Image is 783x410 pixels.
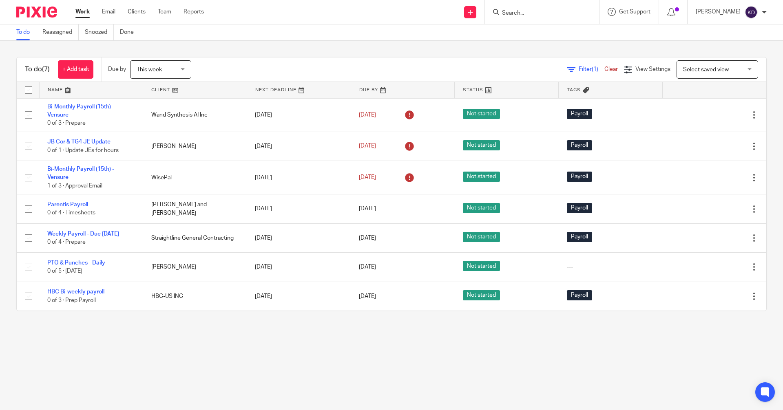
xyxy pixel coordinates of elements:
[247,161,351,194] td: [DATE]
[47,148,119,153] span: 0 of 1 · Update JEs for hours
[359,175,376,181] span: [DATE]
[359,206,376,212] span: [DATE]
[463,140,500,150] span: Not started
[42,24,79,40] a: Reassigned
[120,24,140,40] a: Done
[247,253,351,282] td: [DATE]
[108,65,126,73] p: Due by
[75,8,90,16] a: Work
[47,139,111,145] a: JB Cor & TG4 JE Update
[567,88,581,92] span: Tags
[143,194,247,223] td: [PERSON_NAME] and [PERSON_NAME]
[463,203,500,213] span: Not started
[158,8,171,16] a: Team
[247,282,351,311] td: [DATE]
[359,293,376,299] span: [DATE]
[592,66,598,72] span: (1)
[619,9,650,15] span: Get Support
[16,24,36,40] a: To do
[143,98,247,132] td: Wand Synthesis AI Inc
[47,104,114,118] a: Bi-Monthly Payroll (15th) - Vensure
[85,24,114,40] a: Snoozed
[47,260,105,266] a: PTO & Punches - Daily
[359,235,376,241] span: [DATE]
[247,194,351,223] td: [DATE]
[567,140,592,150] span: Payroll
[47,289,104,295] a: HBC Bi-weekly payroll
[567,290,592,300] span: Payroll
[359,112,376,118] span: [DATE]
[359,143,376,149] span: [DATE]
[47,202,88,207] a: Parentis Payroll
[247,223,351,252] td: [DATE]
[247,98,351,132] td: [DATE]
[463,261,500,271] span: Not started
[567,172,592,182] span: Payroll
[683,67,729,73] span: Select saved view
[143,282,247,311] td: HBC-US INC
[567,232,592,242] span: Payroll
[42,66,50,73] span: (7)
[184,8,204,16] a: Reports
[47,120,86,126] span: 0 of 3 · Prepare
[567,263,655,271] div: ---
[463,172,500,182] span: Not started
[25,65,50,74] h1: To do
[47,183,102,189] span: 1 of 3 · Approval Email
[359,264,376,270] span: [DATE]
[143,132,247,161] td: [PERSON_NAME]
[463,290,500,300] span: Not started
[47,231,119,237] a: Weekly Payroll - Due [DATE]
[579,66,604,72] span: Filter
[47,298,96,303] span: 0 of 3 · Prep Payroll
[635,66,670,72] span: View Settings
[143,161,247,194] td: WisePal
[47,269,82,274] span: 0 of 5 · [DATE]
[16,7,57,18] img: Pixie
[463,109,500,119] span: Not started
[501,10,575,17] input: Search
[604,66,618,72] a: Clear
[47,239,86,245] span: 0 of 4 · Prepare
[102,8,115,16] a: Email
[567,203,592,213] span: Payroll
[137,67,162,73] span: This week
[47,166,114,180] a: Bi-Monthly Payroll (15th) - Vensure
[567,109,592,119] span: Payroll
[745,6,758,19] img: svg%3E
[143,223,247,252] td: Straightline General Contracting
[463,232,500,242] span: Not started
[47,210,95,216] span: 0 of 4 · Timesheets
[128,8,146,16] a: Clients
[696,8,741,16] p: [PERSON_NAME]
[247,132,351,161] td: [DATE]
[143,253,247,282] td: [PERSON_NAME]
[58,60,93,79] a: + Add task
